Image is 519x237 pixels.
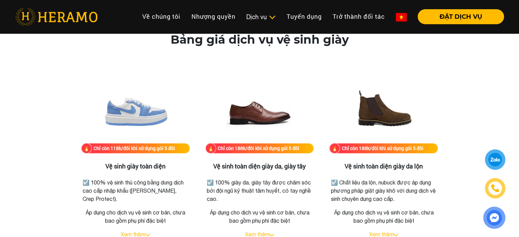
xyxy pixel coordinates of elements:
[171,33,349,47] h2: Bảng giá dịch vụ vệ sinh giày
[331,178,436,203] p: ☑️ Chất liệu da lộn, nubuck được áp dụng phương pháp giặt giày khô với dung dịch vệ sinh chuyên d...
[207,178,313,203] p: ☑️ 100% giày da, giày tây được chăm sóc bởi đội ngũ kỹ thuật tâm huyết, có tay nghề cao.
[327,9,390,24] a: Trở thành đối tác
[396,13,407,21] img: vn-flag.png
[393,234,398,236] img: arrow_down.svg
[186,9,241,24] a: Nhượng quyền
[281,9,327,24] a: Tuyển dụng
[137,9,186,24] a: Về chúng tôi
[81,143,92,153] img: fire.png
[218,145,299,152] div: Chỉ còn 188k/đôi khi sử dụng gói 5 đôi
[205,143,216,153] img: fire.png
[412,14,504,20] a: ĐẶT DỊCH VỤ
[269,234,274,236] img: arrow_down.svg
[83,178,188,203] p: ☑️ 100% vệ sinh thủ công bằng dung dịch cao cấp nhập khẩu ([PERSON_NAME], Crep Protect).
[418,9,504,24] button: ĐẶT DỊCH VỤ
[145,234,150,236] img: arrow_down.svg
[329,143,340,153] img: fire.png
[269,14,276,21] img: subToggleIcon
[329,208,438,225] p: Áp dụng cho dịch vụ vệ sinh cơ bản, chưa bao gồm phụ phí đặc biệt
[205,208,314,225] p: Áp dụng cho dịch vụ vệ sinh cơ bản, chưa bao gồm phụ phí đặc biệt
[81,163,190,170] h3: Vệ sinh giày toàn diện
[342,145,423,152] div: Chỉ còn 188k/đôi khi sử dụng gói 5 đôi
[485,178,505,198] a: phone-icon
[490,183,500,193] img: phone-icon
[81,208,190,225] p: Áp dụng cho dịch vụ vệ sinh cơ bản, chưa bao gồm phụ phí đặc biệt
[329,163,438,170] h3: Vệ sinh toàn diện giày da lộn
[101,75,170,143] img: Vệ sinh giày toàn diện
[349,75,418,143] img: Vệ sinh toàn diện giày da lộn
[205,163,314,170] h3: Vệ sinh toàn diện giày da, giày tây
[15,8,98,26] img: heramo-logo.png
[246,12,276,21] div: Dịch vụ
[93,145,175,152] div: Chỉ còn 118k/đôi khi sử dụng gói 5 đôi
[225,75,293,143] img: Vệ sinh toàn diện giày da, giày tây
